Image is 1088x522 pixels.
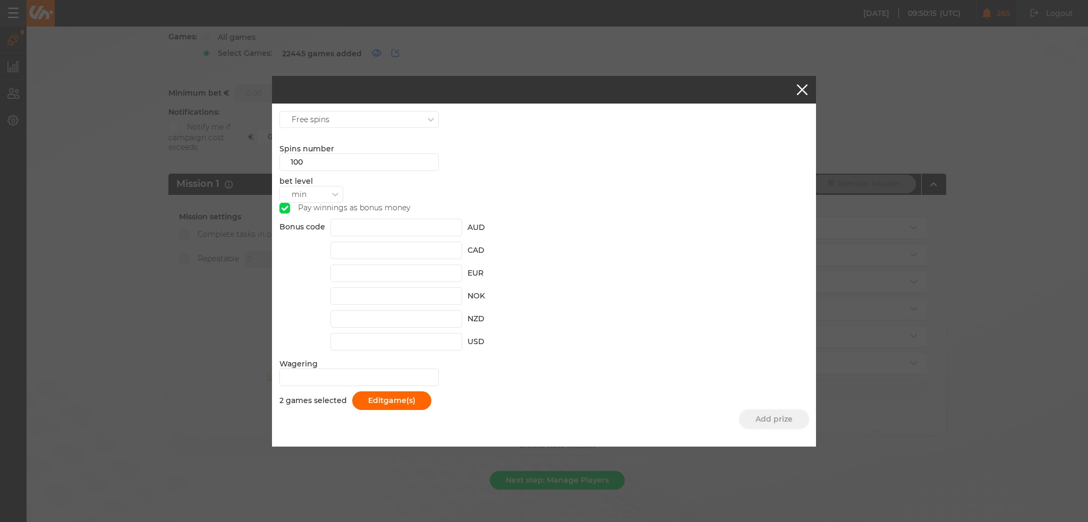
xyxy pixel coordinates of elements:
[467,314,484,323] span: NZD
[352,391,431,410] button: Editgame(s)
[467,223,485,232] span: AUD
[279,176,313,186] span: bet level
[467,245,484,255] span: CAD
[292,190,307,199] div: min
[279,222,325,356] p: Bonus code
[467,268,483,278] span: EUR
[279,359,433,369] p: Wagering
[279,396,347,405] span: 2 games selected
[279,144,334,153] span: Spins number
[292,115,329,124] div: Free spins
[384,396,415,405] span: game(s)
[739,410,809,429] button: Add prize
[279,203,290,213] input: Pay winnings as bonus money
[467,291,485,301] span: NOK
[467,337,484,346] span: USD
[279,203,410,213] label: Pay winnings as bonus money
